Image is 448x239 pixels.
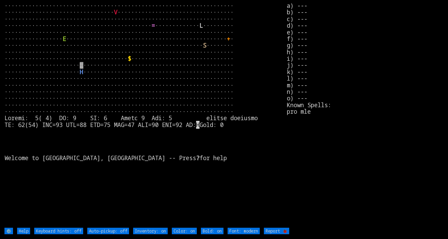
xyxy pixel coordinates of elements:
[196,154,200,162] b: ?
[4,228,13,234] input: ⚙️
[17,228,30,234] input: Help
[114,8,117,16] font: V
[133,228,168,234] input: Inventory: on
[228,228,260,234] input: Font: modern
[87,228,129,234] input: Auto-pickup: off
[128,55,131,62] font: $
[200,22,203,29] font: L
[4,2,287,227] larn: ··································································· ·····························...
[152,22,155,29] font: =
[34,228,83,234] input: Keyboard hints: off
[227,35,230,43] font: +
[172,228,197,234] input: Color: on
[196,121,200,129] mark: H
[80,68,83,76] font: H
[264,228,289,234] input: Report 🐞
[287,2,444,227] stats: a) --- b) --- c) --- d) --- e) --- f) --- g) --- h) --- i) --- j) --- k) --- l) --- m) --- n) ---...
[201,228,223,234] input: Bold: on
[63,35,66,43] font: E
[203,41,206,49] font: S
